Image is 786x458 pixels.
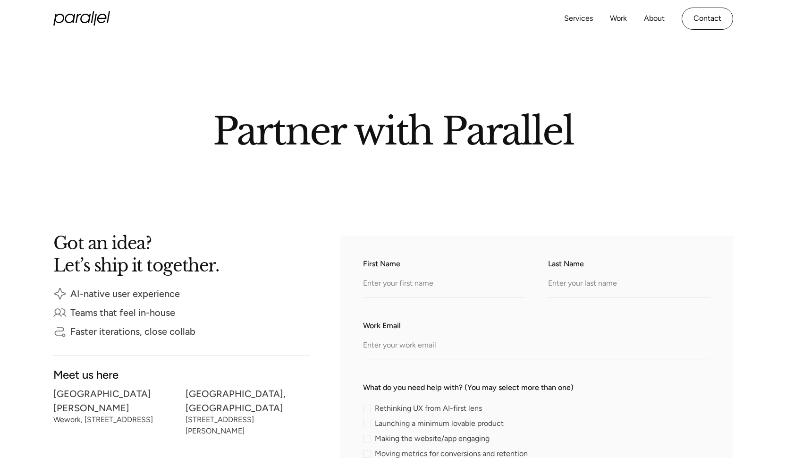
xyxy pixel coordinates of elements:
[363,382,710,393] label: What do you need help with? (You may select more than one)
[682,8,733,30] a: Contact
[375,406,482,411] span: Rethinking UX from AI-first lens
[70,309,175,316] div: Teams that feel in-house
[53,417,178,423] div: Wework, [STREET_ADDRESS]
[363,258,525,270] label: First Name
[124,113,662,145] h2: Partner with Parallel
[375,436,490,441] span: Making the website/app engaging
[70,290,180,297] div: AI-native user experience
[363,320,710,331] label: Work Email
[53,11,110,25] a: home
[564,12,593,25] a: Services
[70,328,195,335] div: Faster iterations, close collab
[375,451,528,457] span: Moving metrics for conversions and retention
[53,236,299,272] h2: Got an idea? Let’s ship it together.
[363,271,525,297] input: Enter your first name
[644,12,665,25] a: About
[363,333,710,359] input: Enter your work email
[186,390,310,411] div: [GEOGRAPHIC_DATA], [GEOGRAPHIC_DATA]
[610,12,627,25] a: Work
[53,371,310,379] div: Meet us here
[53,390,178,411] div: [GEOGRAPHIC_DATA][PERSON_NAME]
[375,421,504,426] span: Launching a minimum lovable product
[548,258,710,270] label: Last Name
[186,417,310,434] div: [STREET_ADDRESS][PERSON_NAME]
[548,271,710,297] input: Enter your last name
